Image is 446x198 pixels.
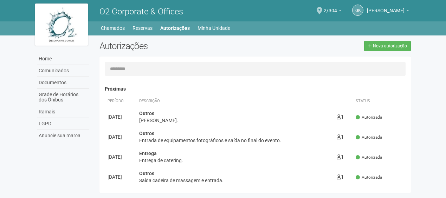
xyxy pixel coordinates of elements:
th: Descrição [136,95,334,107]
a: LGPD [37,118,89,130]
span: 1 [337,174,344,180]
a: [PERSON_NAME] [367,9,409,14]
span: Nova autorização [373,44,407,48]
a: Minha Unidade [198,23,230,33]
span: Autorizada [356,114,382,120]
span: 1 [337,154,344,160]
strong: Outros [139,171,154,176]
strong: Outros [139,131,154,136]
a: 2/304 [324,9,342,14]
a: Comunicados [37,65,89,77]
a: Anuncie sua marca [37,130,89,141]
a: Home [37,53,89,65]
div: [DATE] [108,153,134,160]
a: Grade de Horários dos Ônibus [37,89,89,106]
div: [DATE] [108,113,134,120]
span: Autorizada [356,174,382,180]
a: Autorizações [160,23,190,33]
a: Ramais [37,106,89,118]
span: 1 [337,114,344,120]
strong: Entrega [139,151,157,156]
h2: Autorizações [99,41,250,51]
th: Período [105,95,136,107]
a: Reservas [132,23,153,33]
span: 2/304 [324,1,337,13]
div: [DATE] [108,173,134,180]
a: Chamados [101,23,125,33]
h4: Próximas [105,86,406,92]
a: GK [352,5,363,16]
span: Autorizada [356,134,382,140]
th: Status [353,95,406,107]
div: Entrega de catering. [139,157,331,164]
a: Nova autorização [364,41,411,51]
a: Documentos [37,77,89,89]
img: logo.jpg [35,4,88,46]
span: 1 [337,134,344,140]
span: Gleice Kelly [367,1,405,13]
span: O2 Corporate & Offices [99,7,183,16]
div: Entrada de equipamentos fotográficos e saída no final do evento. [139,137,331,144]
div: [DATE] [108,133,134,140]
strong: Outros [139,111,154,116]
div: [PERSON_NAME]. [139,117,331,124]
div: Saída cadeira de massagem e entrada. [139,177,331,184]
span: Autorizada [356,154,382,160]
